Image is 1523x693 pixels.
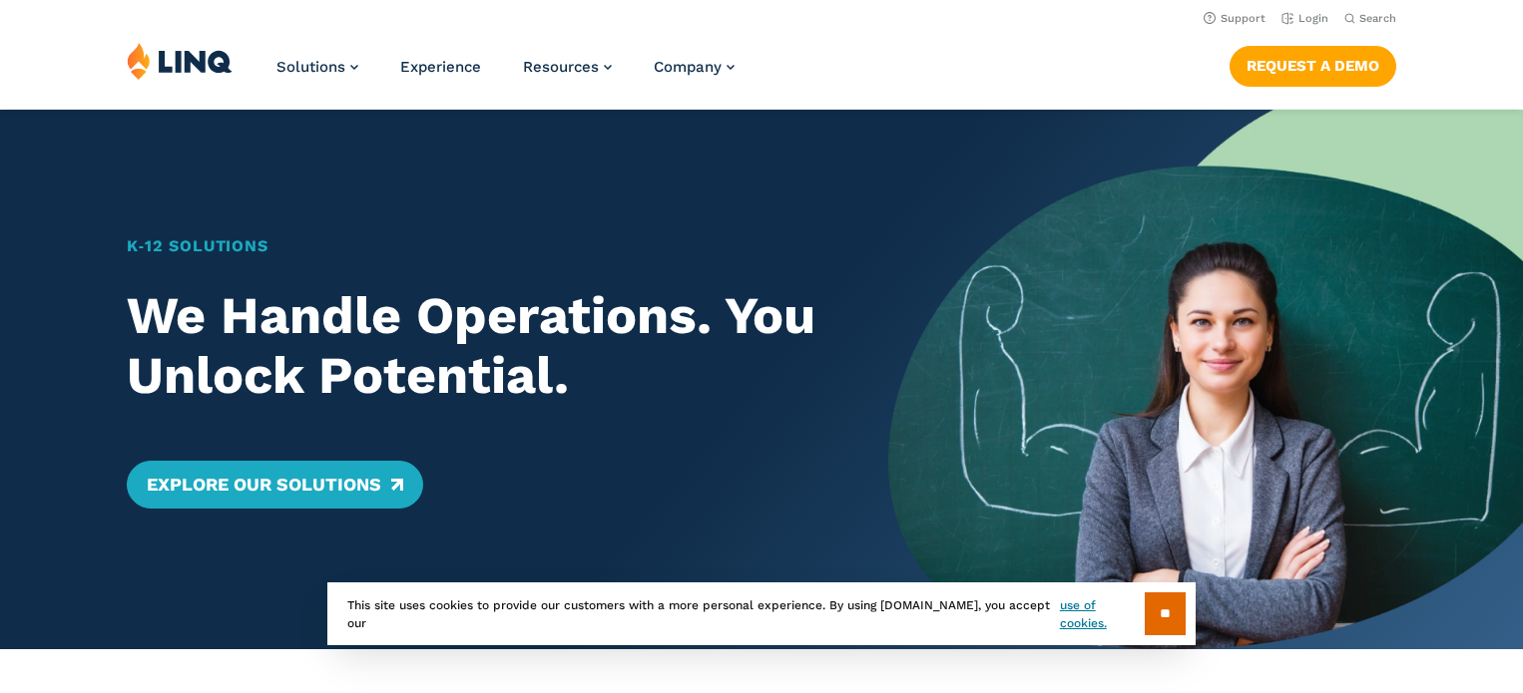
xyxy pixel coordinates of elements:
nav: Primary Navigation [276,42,735,108]
a: use of cookies. [1060,596,1145,632]
div: This site uses cookies to provide our customers with a more personal experience. By using [DOMAIN... [327,582,1196,645]
a: Explore Our Solutions [127,461,423,509]
a: Login [1281,12,1328,25]
a: Company [654,58,735,76]
button: Open Search Bar [1344,11,1396,26]
img: Home Banner [888,110,1523,649]
span: Company [654,58,722,76]
a: Resources [523,58,612,76]
a: Solutions [276,58,358,76]
h2: We Handle Operations. You Unlock Potential. [127,286,826,406]
span: Resources [523,58,599,76]
a: Experience [400,58,481,76]
a: Support [1204,12,1266,25]
span: Search [1359,12,1396,25]
span: Solutions [276,58,345,76]
h1: K‑12 Solutions [127,234,826,258]
img: LINQ | K‑12 Software [127,42,233,80]
nav: Button Navigation [1230,42,1396,86]
a: Request a Demo [1230,46,1396,86]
